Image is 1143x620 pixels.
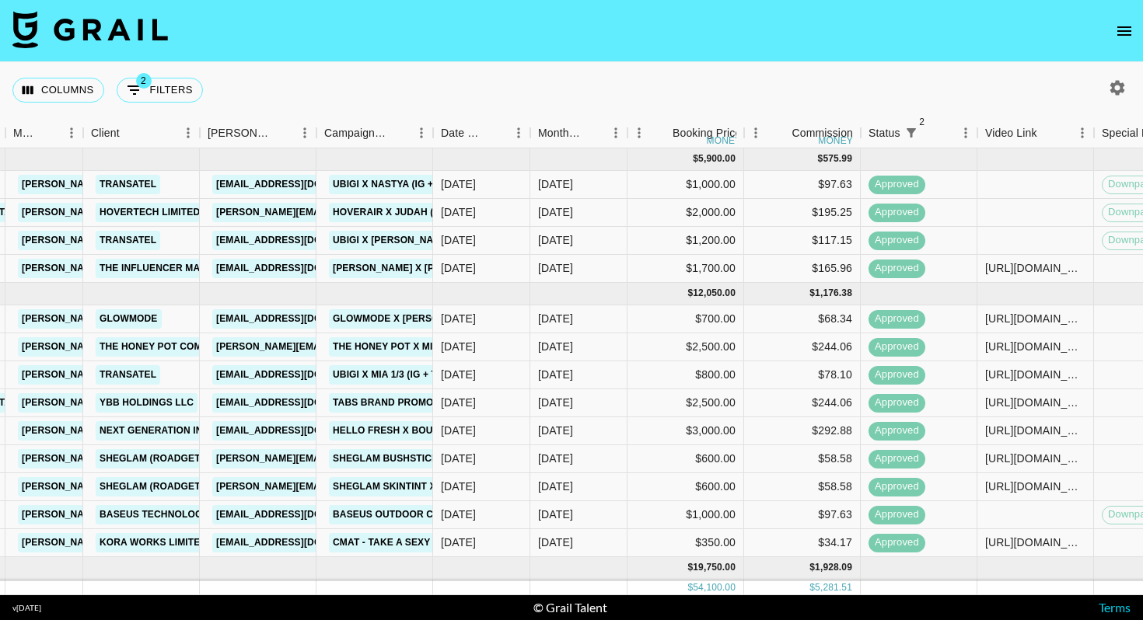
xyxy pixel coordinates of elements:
div: 16/06/2025 [441,311,476,326]
a: YBB Holdings LLC [96,393,197,413]
a: [EMAIL_ADDRESS][DOMAIN_NAME] [212,259,386,278]
a: [EMAIL_ADDRESS][DOMAIN_NAME] [212,393,386,413]
a: KORA WORKS LIMITED [96,533,211,552]
a: CMAT - Take A Sexy Picture Of Me ([PERSON_NAME] Works) [329,533,639,552]
button: Sort [120,122,142,144]
div: 1,928.09 [815,561,852,574]
span: approved [869,535,925,550]
div: $ [687,287,693,300]
a: Glowmode x [PERSON_NAME] (1IG) [329,309,511,329]
a: SHEGLAM Skintint x [PERSON_NAME] [329,477,523,496]
button: Menu [507,121,530,145]
button: Menu [627,121,651,145]
div: 12,050.00 [693,287,736,300]
a: Transatel [96,365,160,385]
span: approved [869,479,925,494]
a: Ubigi x Mia 1/3 (IG + TT, 3 Stories) [329,365,504,385]
button: Sort [770,122,792,144]
button: Menu [60,121,83,145]
div: 07/07/2025 [441,395,476,410]
div: 29/07/2025 [441,479,476,494]
a: Sheglam (RoadGet Business PTE) [96,449,280,468]
div: $292.88 [744,417,861,445]
div: $1,700.00 [627,255,744,283]
span: approved [869,177,925,192]
div: 29/07/2025 [441,451,476,466]
span: approved [869,233,925,248]
div: $244.06 [744,333,861,361]
div: $78.10 [744,361,861,389]
div: 10/07/2025 [441,535,476,550]
div: Status [869,118,900,148]
a: [PERSON_NAME][EMAIL_ADDRESS][DOMAIN_NAME] [18,231,271,250]
div: $350.00 [627,529,744,557]
a: Terms [1099,600,1131,615]
a: [PERSON_NAME][EMAIL_ADDRESS][DOMAIN_NAME] [212,449,466,468]
div: $ [809,287,815,300]
div: Jul '25 [538,451,573,466]
div: $600.00 [627,473,744,501]
button: Menu [1071,121,1094,145]
button: Menu [954,121,977,145]
button: Sort [1037,122,1059,144]
a: Ubigi x [PERSON_NAME] (IG + TT, 3 Stories) [329,231,551,250]
span: approved [869,205,925,220]
div: $58.58 [744,473,861,501]
div: Video Link [985,118,1037,148]
div: © Grail Talent [533,600,607,615]
div: 10/07/2025 [441,260,476,276]
a: BASEUS TECHNOLOGY (HK) CO. LIMITED [96,505,296,524]
div: $ [693,152,698,165]
div: Booker [200,118,316,148]
a: [EMAIL_ADDRESS][DOMAIN_NAME] [212,309,386,329]
div: Jul '25 [538,395,573,410]
div: https://www.instagram.com/reel/DMvv27NxdQK/?igsh=NzRxaG51NG91bmdr [985,395,1085,410]
div: Jul '25 [538,535,573,550]
div: $2,000.00 [627,199,744,227]
div: $2,500.00 [627,333,744,361]
button: Sort [922,122,944,144]
div: $3,000.00 [627,417,744,445]
a: [PERSON_NAME][EMAIL_ADDRESS][DOMAIN_NAME] [212,203,466,222]
div: 23/07/2025 [441,176,476,192]
span: approved [869,423,925,438]
button: Menu [604,121,627,145]
a: [PERSON_NAME][EMAIL_ADDRESS][DOMAIN_NAME] [18,337,271,357]
a: [PERSON_NAME][EMAIL_ADDRESS][DOMAIN_NAME] [18,421,271,441]
div: https://www.tiktok.com/@polinaarvvv/video/7530314334589832470?_t=ZN-8yHDmz12Zdu&_r=1 [985,479,1085,494]
a: [PERSON_NAME][EMAIL_ADDRESS][DOMAIN_NAME] [18,449,271,468]
div: $2,500.00 [627,389,744,417]
a: Ubigi x Nastya (IG + TT, 3 Stories) [329,175,509,194]
a: [PERSON_NAME][EMAIL_ADDRESS][DOMAIN_NAME] [212,477,466,496]
span: approved [869,395,925,410]
a: GLOWMODE [96,309,162,329]
span: 2 [914,114,930,130]
span: approved [869,507,925,522]
div: https://www.instagram.com/reel/DMvUL38JVv1/?igsh=MTAwM2I3cDdhZG81ZA== [985,423,1085,438]
div: [PERSON_NAME] [208,118,271,148]
a: [EMAIL_ADDRESS][DOMAIN_NAME] [212,421,386,441]
a: [PERSON_NAME][EMAIL_ADDRESS][DOMAIN_NAME] [18,393,271,413]
img: Grail Talent [12,11,168,48]
div: Date Created [433,118,530,148]
a: [PERSON_NAME][EMAIL_ADDRESS][DOMAIN_NAME] [18,203,271,222]
a: [PERSON_NAME][EMAIL_ADDRESS][DOMAIN_NAME] [18,175,271,194]
div: $1,000.00 [627,171,744,199]
button: Menu [177,121,200,145]
a: [EMAIL_ADDRESS][DOMAIN_NAME] [212,533,386,552]
a: [EMAIL_ADDRESS][DOMAIN_NAME] [212,505,386,524]
div: $165.96 [744,255,861,283]
div: $97.63 [744,171,861,199]
div: Video Link [977,118,1094,148]
span: approved [869,451,925,466]
div: 575.99 [823,152,852,165]
div: 16/06/2025 [441,339,476,354]
button: Select columns [12,78,104,103]
div: Jul '25 [538,507,573,522]
a: [PERSON_NAME] x [PERSON_NAME] (1 TikTok) [329,259,561,278]
div: 5,900.00 [698,152,736,165]
div: 19,750.00 [693,561,736,574]
button: Sort [388,122,410,144]
span: approved [869,312,925,326]
a: [PERSON_NAME][EMAIL_ADDRESS][DOMAIN_NAME] [18,309,271,329]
